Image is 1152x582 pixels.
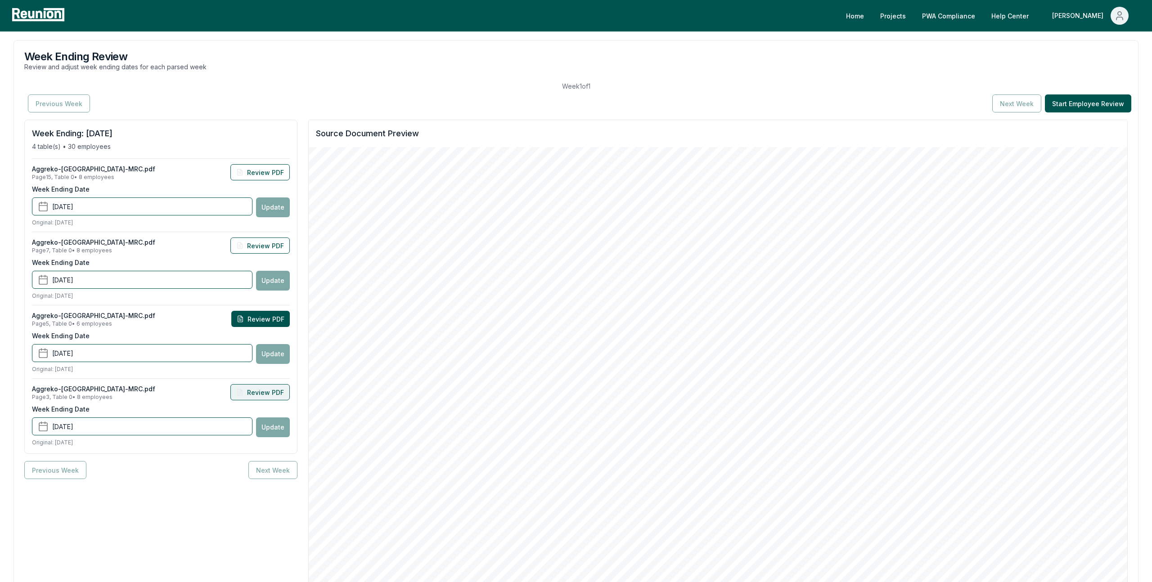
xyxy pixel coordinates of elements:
button: Review PDF [230,237,290,254]
label: Week Ending Date [32,404,90,414]
h3: Source Document Preview [316,127,1120,140]
h3: Week Ending: [DATE] [32,127,112,140]
button: [DATE] [32,271,252,289]
button: Review PDF [231,311,290,327]
button: [DATE] [32,417,252,435]
p: Page 3 , Table 0 • 8 employees [32,394,155,401]
button: Start Employee Review [1045,94,1131,112]
a: PWA Compliance [915,7,982,25]
div: [PERSON_NAME] [1052,7,1107,25]
button: Review PDF [230,384,290,400]
p: Aggreko-[GEOGRAPHIC_DATA]-MRC.pdf [32,384,155,394]
p: Aggreko-[GEOGRAPHIC_DATA]-MRC.pdf [32,311,155,320]
p: Aggreko-[GEOGRAPHIC_DATA]-MRC.pdf [32,237,155,247]
p: Original: [DATE] [32,439,73,446]
p: Original: [DATE] [32,292,73,300]
a: Help Center [984,7,1036,25]
p: Review and adjust week ending dates for each parsed week [24,62,207,72]
button: Review PDF [230,164,290,180]
p: Page 15 , Table 0 • 8 employees [32,174,155,181]
p: Original: [DATE] [32,366,73,373]
p: 4 table(s) • 30 employees [32,142,112,151]
p: Aggreko-[GEOGRAPHIC_DATA]-MRC.pdf [32,164,155,174]
label: Week Ending Date [32,258,90,267]
p: Page 5 , Table 0 • 6 employees [32,320,155,327]
nav: Main [839,7,1143,25]
button: [DATE] [32,344,252,362]
label: Week Ending Date [32,184,90,194]
button: [PERSON_NAME] [1045,7,1136,25]
a: Projects [873,7,913,25]
span: Week 1 of 1 [562,81,590,91]
p: Page 7 , Table 0 • 8 employees [32,247,155,254]
h3: Week Ending Review [24,51,207,62]
a: Home [839,7,871,25]
p: Original: [DATE] [32,219,73,226]
button: [DATE] [32,197,252,215]
label: Week Ending Date [32,331,90,340]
